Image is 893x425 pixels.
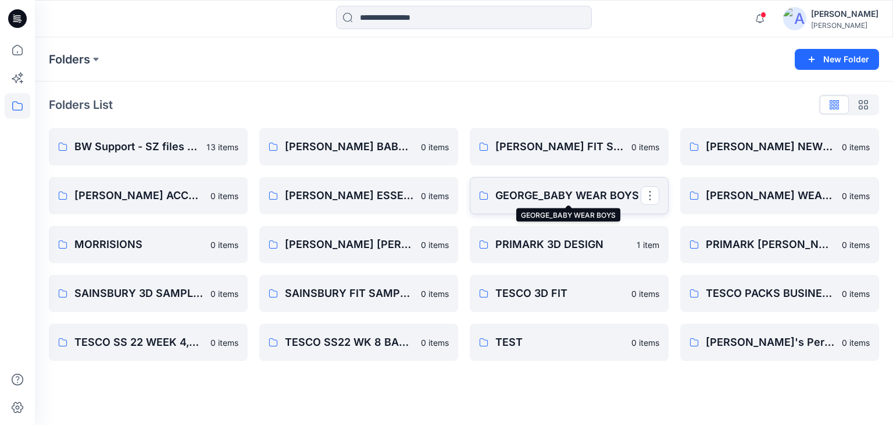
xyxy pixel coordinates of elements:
[470,177,669,214] a: GEORGE_BABY WEAR BOYS
[706,285,835,302] p: TESCO PACKS BUSINESS
[495,187,641,204] p: GEORGE_BABY WEAR BOYS
[706,187,835,204] p: [PERSON_NAME] WEAR GIRLS & UNISEX
[842,190,870,202] p: 0 items
[259,324,458,361] a: TESCO SS22 WK 8 BABY EVENT0 items
[259,128,458,165] a: [PERSON_NAME] BABY WEAR GIRLS & UNISEX CONSTRCTION CHANGE0 items
[49,324,248,361] a: TESCO SS 22 WEEK 4,6,90 items
[210,190,238,202] p: 0 items
[470,324,669,361] a: TEST0 items
[49,275,248,312] a: SAINSBURY 3D SAMPLES0 items
[495,236,630,253] p: PRIMARK 3D DESIGN
[49,51,90,68] a: Folders
[680,128,879,165] a: [PERSON_NAME] NEW PRODUCTS0 items
[74,334,203,350] p: TESCO SS 22 WEEK 4,6,9
[706,236,835,253] p: PRIMARK [PERSON_NAME]
[842,337,870,349] p: 0 items
[259,226,458,263] a: [PERSON_NAME] [PERSON_NAME] NEW PRODUCTS0 items
[842,141,870,153] p: 0 items
[421,288,449,300] p: 0 items
[495,334,624,350] p: TEST
[783,7,806,30] img: avatar
[285,187,414,204] p: [PERSON_NAME] ESSENTIAL
[631,337,659,349] p: 0 items
[285,139,414,155] p: [PERSON_NAME] BABY WEAR GIRLS & UNISEX CONSTRCTION CHANGE
[206,141,238,153] p: 13 items
[706,139,835,155] p: [PERSON_NAME] NEW PRODUCTS
[74,139,199,155] p: BW Support - SZ files (A6)
[74,285,203,302] p: SAINSBURY 3D SAMPLES
[49,177,248,214] a: [PERSON_NAME] ACCESSORIES0 items
[795,49,879,70] button: New Folder
[706,334,835,350] p: [PERSON_NAME]'s Personal Zone
[49,96,113,114] p: Folders List
[210,288,238,300] p: 0 items
[495,285,624,302] p: TESCO 3D FIT
[421,141,449,153] p: 0 items
[421,190,449,202] p: 0 items
[811,7,878,21] div: [PERSON_NAME]
[259,275,458,312] a: SAINSBURY FIT SAMPLES0 items
[631,141,659,153] p: 0 items
[49,226,248,263] a: MORRISIONS0 items
[495,139,624,155] p: [PERSON_NAME] FIT SAMPLES
[680,226,879,263] a: PRIMARK [PERSON_NAME]0 items
[470,275,669,312] a: TESCO 3D FIT0 items
[210,239,238,251] p: 0 items
[842,288,870,300] p: 0 items
[49,128,248,165] a: BW Support - SZ files (A6)13 items
[680,275,879,312] a: TESCO PACKS BUSINESS0 items
[470,226,669,263] a: PRIMARK 3D DESIGN1 item
[811,21,878,30] div: [PERSON_NAME]
[421,239,449,251] p: 0 items
[631,288,659,300] p: 0 items
[680,324,879,361] a: [PERSON_NAME]'s Personal Zone0 items
[637,239,659,251] p: 1 item
[74,236,203,253] p: MORRISIONS
[74,187,203,204] p: [PERSON_NAME] ACCESSORIES
[842,239,870,251] p: 0 items
[285,334,414,350] p: TESCO SS22 WK 8 BABY EVENT
[680,177,879,214] a: [PERSON_NAME] WEAR GIRLS & UNISEX0 items
[421,337,449,349] p: 0 items
[210,337,238,349] p: 0 items
[470,128,669,165] a: [PERSON_NAME] FIT SAMPLES0 items
[259,177,458,214] a: [PERSON_NAME] ESSENTIAL0 items
[285,236,414,253] p: [PERSON_NAME] [PERSON_NAME] NEW PRODUCTS
[285,285,414,302] p: SAINSBURY FIT SAMPLES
